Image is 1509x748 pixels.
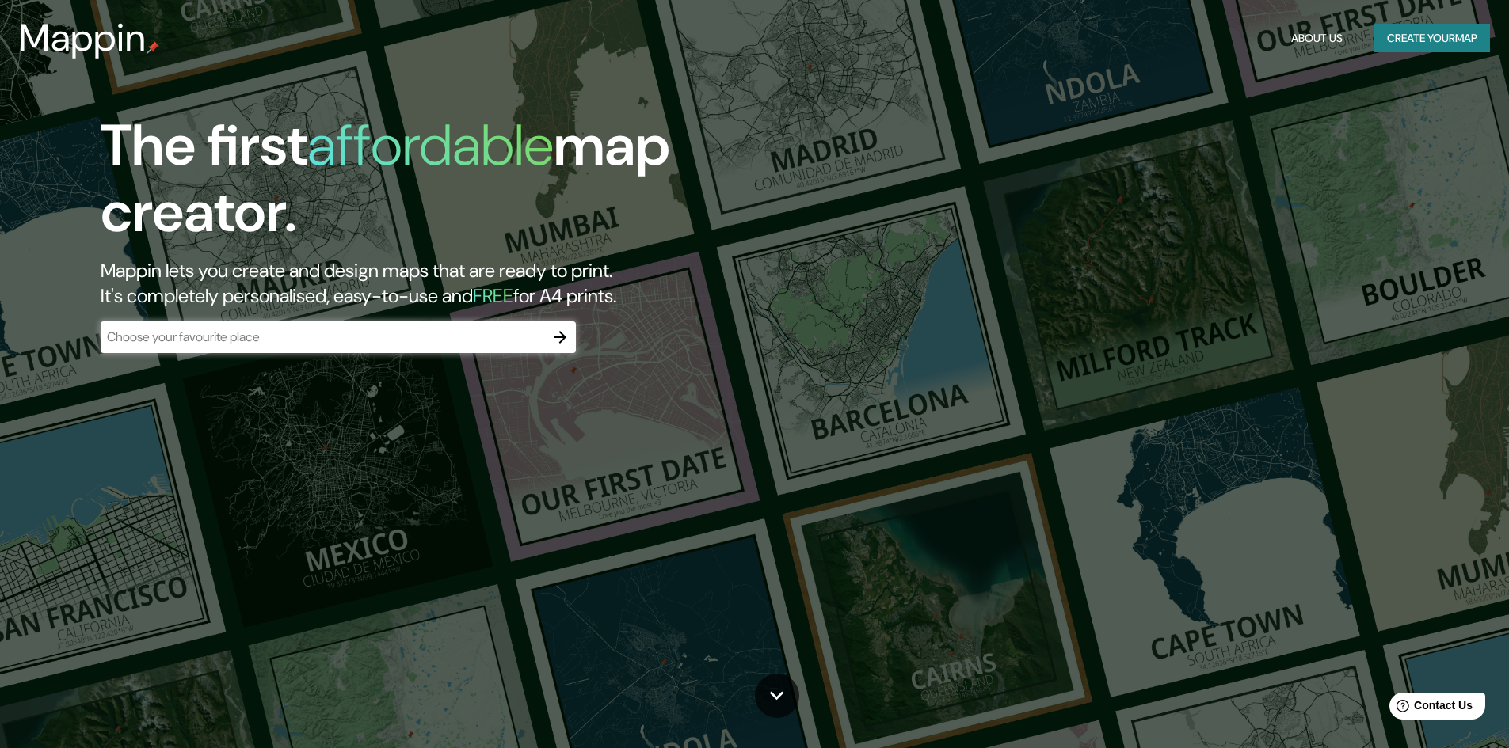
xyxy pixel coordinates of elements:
h1: The first map creator. [101,112,855,258]
button: About Us [1285,24,1349,53]
iframe: Help widget launcher [1368,686,1492,731]
input: Choose your favourite place [101,328,544,346]
h5: FREE [473,283,513,308]
button: Create yourmap [1374,24,1490,53]
h3: Mappin [19,16,147,60]
h1: affordable [307,108,554,182]
h2: Mappin lets you create and design maps that are ready to print. It's completely personalised, eas... [101,258,855,309]
img: mappin-pin [147,41,159,54]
